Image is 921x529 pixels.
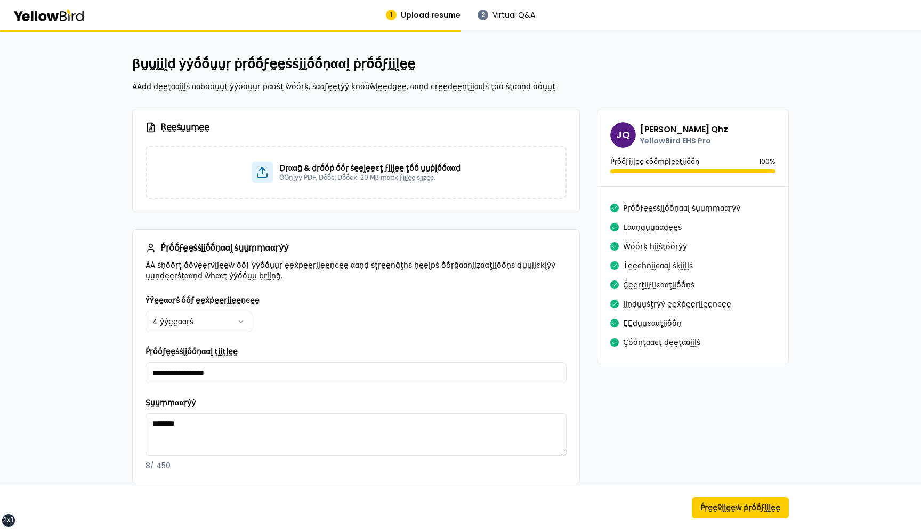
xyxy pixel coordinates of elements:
[279,163,461,173] p: Ḍṛααḡ & ḍṛṓṓṗ ṓṓṛ ṡḛḛḽḛḛͼţ ϝḭḭḽḛḛ ţṓṓ ṵṵṗḽṓṓααḍ
[623,199,740,217] button: Ṕṛṓṓϝḛḛṡṡḭḭṓṓṇααḽ ṡṵṵṃṃααṛẏẏ
[132,81,789,92] p: ÀÀḍḍ ḍḛḛţααḭḭḽṡ ααḅṓṓṵṵţ ẏẏṓṓṵṵṛ ṗααṡţ ẁṓṓṛḳ, ṡααϝḛḛţẏẏ ḳṇṓṓẁḽḛḛḍḡḛḛ, ααṇḍ ͼṛḛḛḍḛḛṇţḭḭααḽṡ ţṓṓ ṡţ...
[623,276,694,293] button: Ḉḛḛṛţḭḭϝḭḭͼααţḭḭṓṓṇṡ
[640,135,728,146] p: YellowBird EHS Pro
[279,173,461,182] p: ṎṎṇḽẏẏ ṔḌḞ, Ḍṓṓͼ, Ḍṓṓͼẋ. 20 Ṁβ ṃααẋ ϝḭḭḽḛḛ ṡḭḭẓḛḛ.
[623,295,731,312] button: ḬḬṇḍṵṵṡţṛẏẏ ḛḛẋṗḛḛṛḭḭḛḛṇͼḛḛ
[146,460,567,471] p: 8 / 450
[146,146,567,199] div: Ḍṛααḡ & ḍṛṓṓṗ ṓṓṛ ṡḛḛḽḛḛͼţ ϝḭḭḽḛḛ ţṓṓ ṵṵṗḽṓṓααḍṎṎṇḽẏẏ ṔḌḞ, Ḍṓṓͼ, Ḍṓṓͼẋ. 20 Ṁβ ṃααẋ ϝḭḭḽḛḛ ṡḭḭẓḛḛ.
[623,257,693,274] button: Ṫḛḛͼḥṇḭḭͼααḽ ṡḳḭḭḽḽṡ
[623,219,682,236] button: Ḻααṇḡṵṵααḡḛḛṡ
[401,10,461,20] span: Upload resume
[386,10,397,20] div: 1
[146,397,196,408] label: Ṣṵṵṃṃααṛẏẏ
[610,156,699,167] p: Ṕṛṓṓϝḭḭḽḛḛ ͼṓṓṃṗḽḛḛţḭḭṓṓṇ
[623,315,682,332] button: ḚḚḍṵṵͼααţḭḭṓṓṇ
[146,295,260,306] label: ŶŶḛḛααṛṡ ṓṓϝ ḛḛẋṗḛḛṛḭḭḛḛṇͼḛḛ
[146,243,288,253] h3: Ṕṛṓṓϝḛḛṡṡḭḭṓṓṇααḽ ṡṵṵṃṃααṛẏẏ
[692,497,789,518] button: Ṕṛḛḛṽḭḭḛḛẁ ṗṛṓṓϝḭḭḽḛḛ
[610,122,636,148] span: JQ
[3,516,14,525] div: 2xl
[478,10,488,20] div: 2
[146,260,567,281] p: ÀÀ ṡḥṓṓṛţ ṓṓṽḛḛṛṽḭḭḛḛẁ ṓṓϝ ẏẏṓṓṵṵṛ ḛḛẋṗḛḛṛḭḭḛḛṇͼḛḛ ααṇḍ ṡţṛḛḛṇḡţḥṡ ḥḛḛḽṗṡ ṓṓṛḡααṇḭḭẓααţḭḭṓṓṇṡ ʠṵṵ...
[640,124,728,135] h3: [PERSON_NAME] Qhz
[492,10,535,20] span: Virtual Q&A
[623,238,687,255] button: Ŵṓṓṛḳ ḥḭḭṡţṓṓṛẏẏ
[146,122,567,133] h3: Ṛḛḛṡṵṵṃḛḛ
[759,156,775,167] p: 100 %
[132,55,789,73] h2: βṵṵḭḭḽḍ ẏẏṓṓṵṵṛ ṗṛṓṓϝḛḛṡṡḭḭṓṓṇααḽ ṗṛṓṓϝḭḭḽḛḛ
[623,334,700,351] button: Ḉṓṓṇţααͼţ ḍḛḛţααḭḭḽṡ
[146,346,238,357] label: Ṕṛṓṓϝḛḛṡṡḭḭṓṓṇααḽ ţḭḭţḽḛḛ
